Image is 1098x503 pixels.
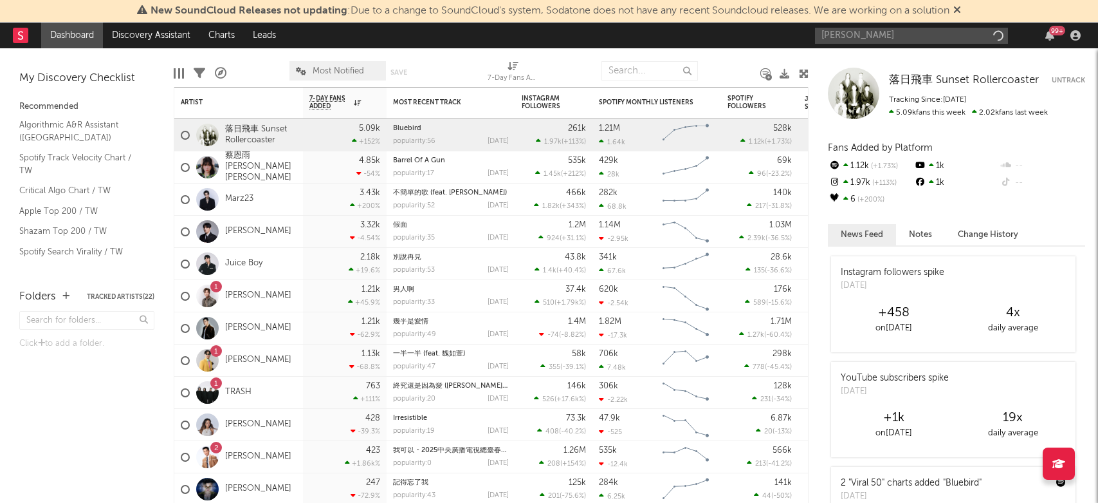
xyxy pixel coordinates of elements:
[657,280,715,312] svg: Chart title
[841,280,944,292] div: [DATE]
[841,490,982,503] div: [DATE]
[599,318,621,326] div: 1.82M
[834,426,953,441] div: on [DATE]
[1045,30,1054,41] button: 99+
[764,428,773,435] span: 20
[768,171,790,178] span: -23.2 %
[767,235,790,242] span: -36.5 %
[393,428,435,435] div: popularity: 19
[488,55,539,92] div: 7-Day Fans Added (7-Day Fans Added)
[747,459,792,468] div: ( )
[361,350,380,358] div: 1.13k
[834,321,953,336] div: on [DATE]
[543,267,556,274] span: 1.4k
[536,137,586,146] div: ( )
[309,95,351,110] span: 7-Day Fans Added
[393,189,509,196] div: 不簡單的歌 (feat. Faye 詹雯婷)
[544,171,561,178] span: 1.45k
[841,385,949,398] div: [DATE]
[393,460,432,467] div: popularity: 0
[225,226,291,237] a: [PERSON_NAME]
[540,491,586,500] div: ( )
[599,299,628,307] div: -2.54k
[393,383,509,390] div: 終究還是因為愛 (李浩瑋, PIZZALI, G5SH REMIX) [Live]
[19,71,154,86] div: My Discovery Checklist
[561,428,584,435] span: -40.2 %
[558,267,584,274] span: +40.4 %
[522,95,567,110] div: Instagram Followers
[393,415,427,422] a: Irresistible
[752,395,792,403] div: ( )
[753,364,765,371] span: 778
[953,6,961,16] span: Dismiss
[768,460,790,468] span: -41.2 %
[747,202,792,210] div: ( )
[657,119,715,151] svg: Chart title
[599,446,617,455] div: 535k
[542,396,554,403] span: 526
[313,67,364,75] span: Most Notified
[747,235,765,242] span: 2.39k
[599,157,618,165] div: 429k
[566,189,586,197] div: 466k
[754,491,792,500] div: ( )
[361,285,380,294] div: 1.21k
[768,203,790,210] span: -31.8 %
[535,266,586,274] div: ( )
[548,493,560,500] span: 201
[393,234,435,242] div: popularity: 35
[393,479,509,486] div: 記得忘了我
[599,492,625,500] div: 6.25k
[19,336,154,352] div: Click to add a folder.
[757,171,766,178] span: 96
[225,323,291,334] a: [PERSON_NAME]
[151,6,347,16] span: New SoundCloud Releases not updating
[225,355,291,366] a: [PERSON_NAME]
[774,382,792,390] div: 128k
[19,204,142,218] a: Apple Top 200 / TW
[562,364,584,371] span: -39.1 %
[889,109,1048,117] span: 2.02k fans last week
[747,332,764,339] span: 1.27k
[542,203,560,210] span: 1.82k
[953,426,1072,441] div: daily average
[767,138,790,146] span: +1.73 %
[771,253,792,261] div: 28.6k
[599,234,628,243] div: -2.95k
[393,138,435,145] div: popularity: 56
[174,55,184,92] div: Edit Columns
[773,350,792,358] div: 298k
[225,194,253,205] a: Marz23
[774,428,790,435] span: -13 %
[657,409,715,441] svg: Chart title
[739,330,792,339] div: ( )
[773,396,790,403] span: -34 %
[1000,175,1085,191] div: --
[225,258,262,269] a: Juice Boy
[393,254,421,261] a: 別說再見
[913,175,999,191] div: 1k
[569,479,586,487] div: 125k
[393,492,435,499] div: popularity: 43
[539,459,586,468] div: ( )
[754,267,765,274] span: 135
[544,138,562,146] span: 1.97k
[563,446,586,455] div: 1.26M
[351,491,380,500] div: -72.9 %
[568,157,586,165] div: 535k
[41,23,103,48] a: Dashboard
[870,180,897,187] span: +113 %
[393,447,550,454] a: 我可以 - 2025中央廣播電視總臺春節聯歡晚會Live
[599,479,618,487] div: 284k
[345,459,380,468] div: +1.86k %
[841,372,949,385] div: YouTube subscribers spike
[745,298,792,307] div: ( )
[767,364,790,371] span: -45.4 %
[856,196,884,204] span: +200 %
[841,266,944,280] div: Instagram followers spike
[565,285,586,294] div: 37.4k
[777,157,792,165] div: 69k
[774,479,792,487] div: 141k
[953,410,1072,426] div: 19 x
[749,169,792,178] div: ( )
